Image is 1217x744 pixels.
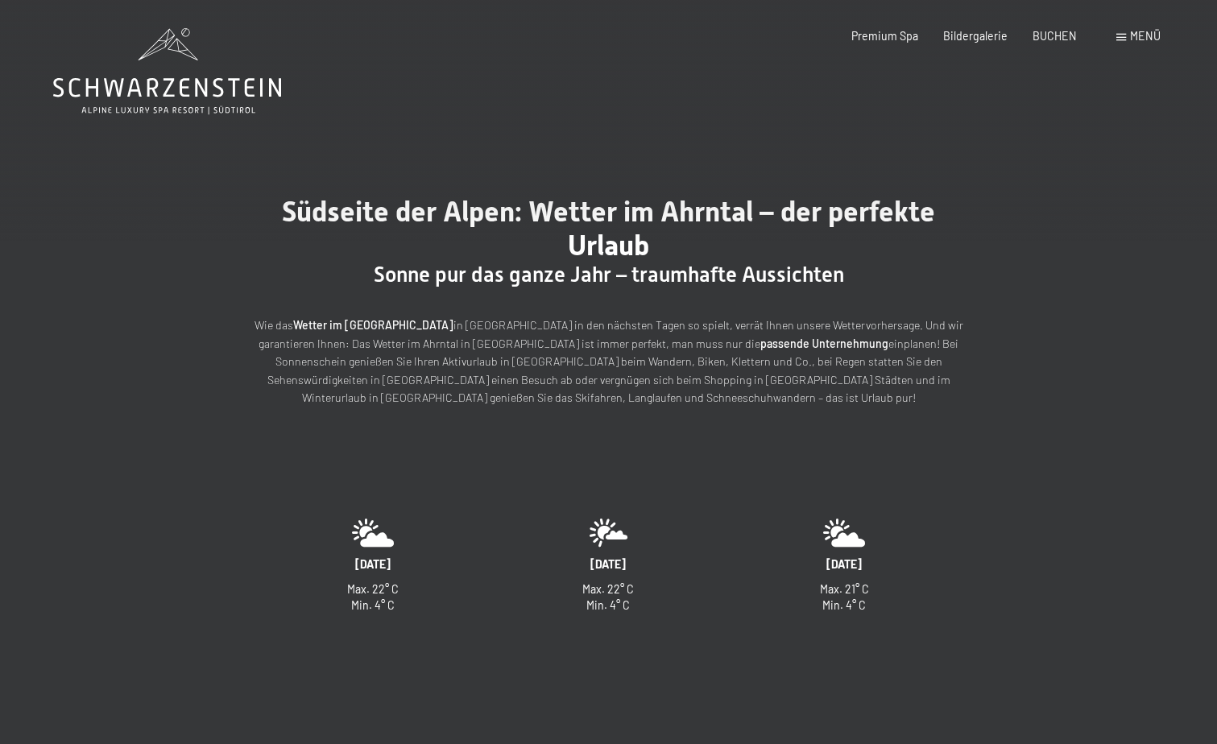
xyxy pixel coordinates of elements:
strong: passende Unternehmung [760,337,888,350]
span: Max. 22° C [582,582,634,596]
span: [DATE] [355,557,391,571]
span: Min. 4° C [822,598,866,612]
a: Premium Spa [851,29,918,43]
strong: Wetter im [GEOGRAPHIC_DATA] [293,318,453,332]
span: Min. 4° C [351,598,395,612]
span: Min. 4° C [586,598,630,612]
p: Wie das in [GEOGRAPHIC_DATA] in den nächsten Tagen so spielt, verrät Ihnen unsere Wettervorhersag... [255,316,963,407]
span: Südseite der Alpen: Wetter im Ahrntal – der perfekte Urlaub [282,195,935,262]
span: Max. 21° C [820,582,869,596]
a: Bildergalerie [943,29,1008,43]
span: Max. 22° C [347,582,399,596]
a: BUCHEN [1033,29,1077,43]
span: Menü [1130,29,1161,43]
span: [DATE] [826,557,862,571]
span: Sonne pur das ganze Jahr – traumhafte Aussichten [374,262,844,287]
span: [DATE] [590,557,626,571]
